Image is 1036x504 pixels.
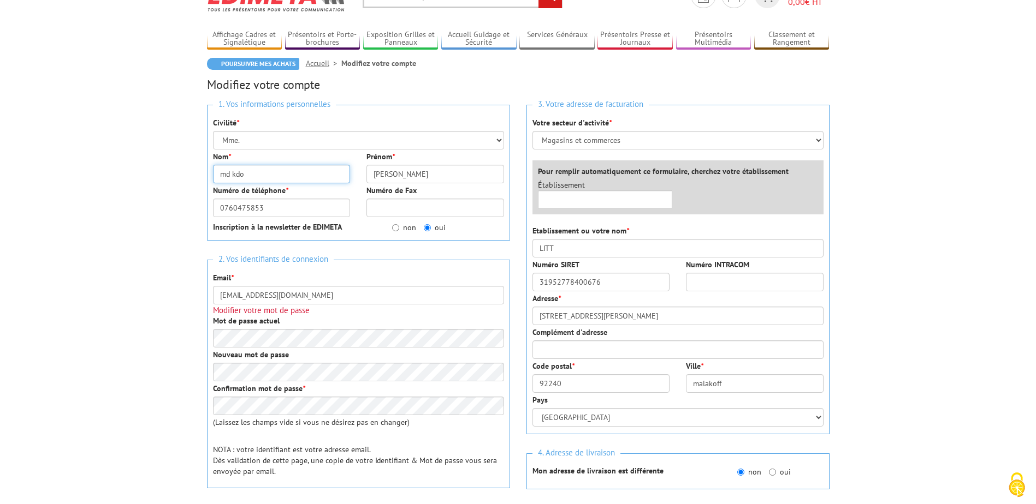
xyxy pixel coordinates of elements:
[754,30,830,48] a: Classement et Rangement
[306,58,341,68] a: Accueil
[341,58,416,69] li: Modifiez votre compte
[686,361,703,371] label: Ville
[441,30,517,48] a: Accueil Guidage et Sécurité
[213,305,310,315] span: Modifier votre mot de passe
[769,469,776,476] input: oui
[213,252,334,267] span: 2. Vos identifiants de connexion
[737,469,744,476] input: non
[532,97,649,112] span: 3. Votre adresse de facturation
[213,97,336,112] span: 1. Vos informations personnelles
[519,30,595,48] a: Services Généraux
[597,30,673,48] a: Présentoirs Presse et Journaux
[998,467,1036,504] button: Cookies (fenêtre modale)
[532,117,612,128] label: Votre secteur d'activité
[532,394,548,405] label: Pays
[532,327,607,338] label: Complément d'adresse
[213,222,342,232] strong: Inscription à la newsletter de EDIMETA
[207,78,830,91] h2: Modifiez votre compte
[213,117,239,128] label: Civilité
[530,179,681,209] div: Établissement
[207,30,282,48] a: Affichage Cadres et Signalétique
[213,315,280,326] label: Mot de passe actuel
[213,383,305,394] label: Confirmation mot de passe
[532,259,579,270] label: Numéro SIRET
[285,30,360,48] a: Présentoirs et Porte-brochures
[392,224,399,231] input: non
[213,151,231,162] label: Nom
[366,185,417,196] label: Numéro de Fax
[769,466,791,477] label: oui
[686,259,749,270] label: Numéro INTRACOM
[424,224,431,231] input: oui
[532,361,575,371] label: Code postal
[532,446,620,460] span: 4. Adresse de livraison
[532,225,629,236] label: Etablissement ou votre nom
[676,30,751,48] a: Présentoirs Multimédia
[363,30,439,48] a: Exposition Grilles et Panneaux
[532,466,664,476] strong: Mon adresse de livraison est différente
[532,293,561,304] label: Adresse
[207,58,299,70] a: Poursuivre mes achats
[1003,471,1031,499] img: Cookies (fenêtre modale)
[213,417,504,428] p: (Laissez les champs vide si vous ne désirez pas en changer)
[213,349,289,360] label: Nouveau mot de passe
[213,185,288,196] label: Numéro de téléphone
[213,272,234,283] label: Email
[737,466,761,477] label: non
[538,166,789,177] label: Pour remplir automatiquement ce formulaire, cherchez votre établissement
[366,151,395,162] label: Prénom
[424,222,446,233] label: oui
[213,444,504,477] p: NOTA : votre identifiant est votre adresse email. Dès validation de cette page, une copie de votr...
[392,222,416,233] label: non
